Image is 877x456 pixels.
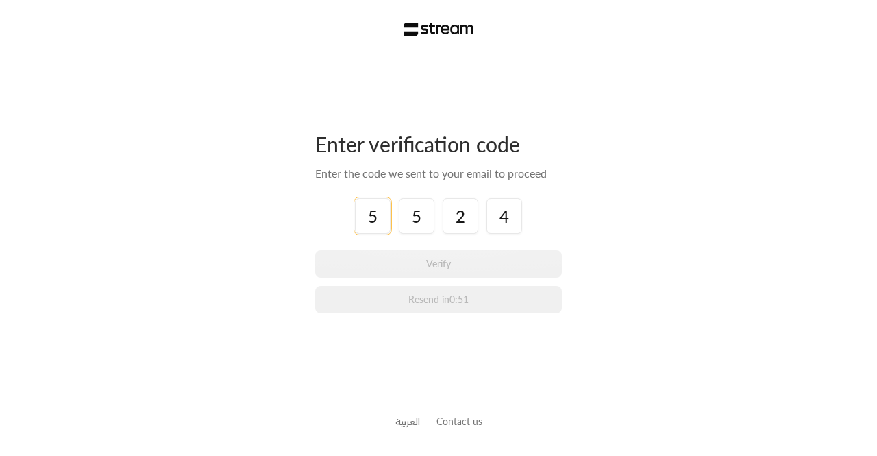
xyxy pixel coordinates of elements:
img: Stream Logo [404,23,474,36]
button: Contact us [436,414,482,429]
a: Contact us [436,416,482,427]
div: Enter verification code [315,131,562,157]
a: العربية [395,409,420,434]
div: Enter the code we sent to your email to proceed [315,165,562,182]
